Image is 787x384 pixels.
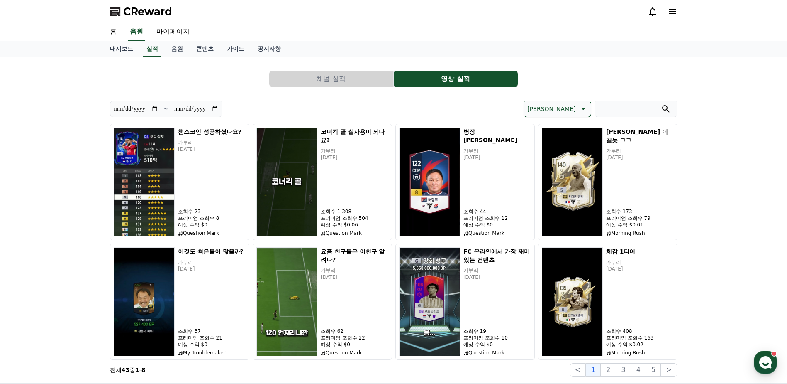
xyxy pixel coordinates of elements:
[178,208,246,215] p: 조회수 23
[110,366,146,374] p: 전체 중 -
[321,230,388,236] p: Question Mark
[606,328,674,335] p: 조회수 408
[606,128,674,144] h5: [PERSON_NAME] 이길듯 ㅋㅋ
[178,230,246,236] p: Question Mark
[253,244,392,360] button: 요즘 친구들은 이친구 알려나? 요즘 친구들은 이친구 알려나? 가부리 [DATE] 조회수 62 프리미엄 조회수 22 예상 수익 $0 Question Mark
[606,259,674,266] p: 가부리
[463,215,531,222] p: 프리미엄 조회수 12
[463,247,531,264] h5: FC 온라인에서 가장 재미있는 컨텐츠
[321,274,388,281] p: [DATE]
[178,259,246,266] p: 가부리
[606,335,674,341] p: 프리미엄 조회수 163
[399,247,460,356] img: FC 온라인에서 가장 재미있는 컨텐츠
[178,341,246,348] p: 예상 수익 $0
[178,350,246,356] p: My Troublemaker
[321,350,388,356] p: Question Mark
[463,328,531,335] p: 조회수 19
[141,367,146,373] strong: 8
[178,222,246,228] p: 예상 수익 $0
[606,148,674,154] p: 가부리
[646,363,661,377] button: 5
[463,128,531,144] h5: 병장 [PERSON_NAME]
[103,23,123,41] a: 홈
[606,341,674,348] p: 예상 수익 $0.02
[321,148,388,154] p: 가부리
[123,5,172,18] span: CReward
[55,263,107,284] a: 대화
[256,247,317,356] img: 요즘 친구들은 이친구 알려나?
[135,367,139,373] strong: 1
[463,350,531,356] p: Question Mark
[394,71,518,87] button: 영상 실적
[606,222,674,228] p: 예상 수익 $0.01
[395,124,535,240] button: 병장 허정무 병장 [PERSON_NAME] 가부리 [DATE] 조회수 44 프리미엄 조회수 12 예상 수익 $0 Question Mark
[178,328,246,335] p: 조회수 37
[107,263,159,284] a: 설정
[220,41,251,57] a: 가이드
[321,128,388,144] h5: 코너킥 골 실사용이 되나요?
[661,363,677,377] button: >
[178,139,246,146] p: 가부리
[606,215,674,222] p: 프리미엄 조회수 79
[178,215,246,222] p: 프리미엄 조회수 8
[542,247,603,356] img: 체감 1티어
[463,148,531,154] p: 가부리
[321,267,388,274] p: 가부리
[538,124,677,240] button: 넬송 세메두 이길듯 ㅋㅋ [PERSON_NAME] 이길듯 ㅋㅋ 가부리 [DATE] 조회수 173 프리미엄 조회수 79 예상 수익 $0.01 Morning Rush
[269,71,394,87] a: 채널 실적
[2,263,55,284] a: 홈
[463,274,531,281] p: [DATE]
[586,363,601,377] button: 1
[542,128,603,236] img: 넬송 세메두 이길듯 ㅋㅋ
[178,247,246,256] h5: 이것도 썩은물이 많을까?
[321,154,388,161] p: [DATE]
[395,244,535,360] button: FC 온라인에서 가장 재미있는 컨텐츠 FC 온라인에서 가장 재미있는 컨텐츠 가부리 [DATE] 조회수 19 프리미엄 조회수 10 예상 수익 $0 Question Mark
[128,23,145,41] a: 음원
[570,363,586,377] button: <
[606,154,674,161] p: [DATE]
[321,208,388,215] p: 조회수 1,308
[538,244,677,360] button: 체감 1티어 체감 1티어 가부리 [DATE] 조회수 408 프리미엄 조회수 163 예상 수익 $0.02 Morning Rush
[321,341,388,348] p: 예상 수익 $0
[616,363,631,377] button: 3
[163,104,169,114] p: ~
[76,276,86,283] span: 대화
[321,247,388,264] h5: 요즘 친구들은 이친구 알려나?
[321,215,388,222] p: 프리미엄 조회수 504
[606,350,674,356] p: Morning Rush
[601,363,616,377] button: 2
[114,247,175,356] img: 이것도 썩은물이 많을까?
[143,41,161,57] a: 실적
[114,128,175,236] img: 챔스코인 성공하셨나요?
[606,247,674,256] h5: 체감 1티어
[399,128,460,236] img: 병장 허정무
[606,230,674,236] p: Morning Rush
[110,5,172,18] a: CReward
[606,208,674,215] p: 조회수 173
[178,128,246,136] h5: 챔스코인 성공하셨나요?
[463,267,531,274] p: 가부리
[463,154,531,161] p: [DATE]
[251,41,288,57] a: 공지사항
[128,276,138,283] span: 설정
[527,103,575,115] p: [PERSON_NAME]
[524,101,591,117] button: [PERSON_NAME]
[103,41,140,57] a: 대시보드
[178,335,246,341] p: 프리미엄 조회수 21
[253,124,392,240] button: 코너킥 골 실사용이 되나요? 코너킥 골 실사용이 되나요? 가부리 [DATE] 조회수 1,308 프리미엄 조회수 504 예상 수익 $0.06 Question Mark
[463,208,531,215] p: 조회수 44
[606,266,674,272] p: [DATE]
[110,244,249,360] button: 이것도 썩은물이 많을까? 이것도 썩은물이 많을까? 가부리 [DATE] 조회수 37 프리미엄 조회수 21 예상 수익 $0 My Troublemaker
[631,363,646,377] button: 4
[269,71,393,87] button: 채널 실적
[122,367,129,373] strong: 43
[321,328,388,335] p: 조회수 62
[150,23,196,41] a: 마이페이지
[463,335,531,341] p: 프리미엄 조회수 10
[463,230,531,236] p: Question Mark
[463,341,531,348] p: 예상 수익 $0
[26,276,31,283] span: 홈
[190,41,220,57] a: 콘텐츠
[165,41,190,57] a: 음원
